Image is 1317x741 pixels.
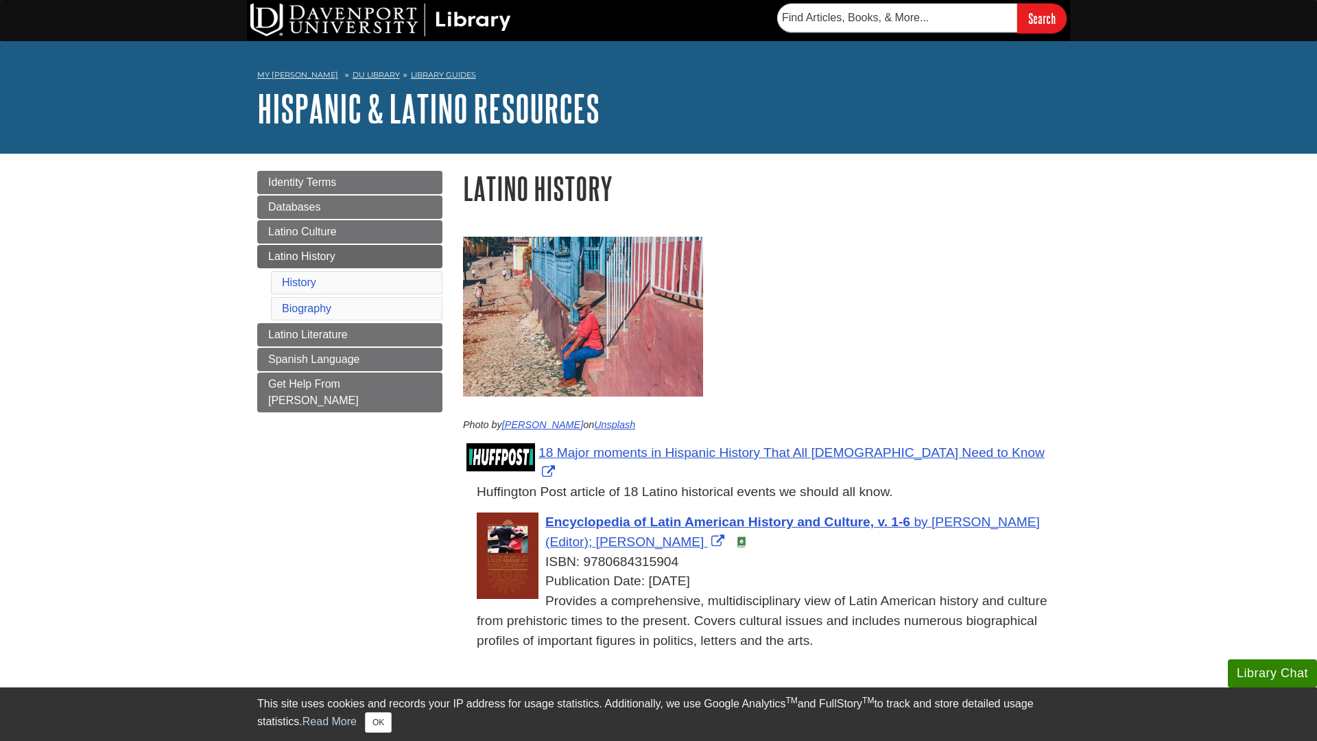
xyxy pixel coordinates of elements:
input: Search [1017,3,1067,33]
a: Link opens in new window [545,515,1040,549]
a: My [PERSON_NAME] [257,69,338,81]
sup: TM [862,696,874,705]
div: Huffington Post article of 18 Latino historical events we should all know. [477,482,1060,502]
input: Find Articles, Books, & More... [777,3,1017,32]
span: Identity Terms [268,176,336,188]
nav: breadcrumb [257,66,1060,88]
div: Publication Date: [DATE] [477,572,1060,591]
div: This site uses cookies and records your IP address for usage statistics. Additionally, we use Goo... [257,696,1060,733]
sup: TM [785,696,797,705]
span: by [914,515,927,529]
span: Latino Culture [268,226,337,237]
a: Hispanic & Latino Resources [257,87,600,130]
a: Library Guides [411,70,476,80]
span: Latino History [268,250,335,262]
a: Get Help From [PERSON_NAME] [257,373,442,412]
button: Library Chat [1228,659,1317,687]
a: Unsplash [594,419,635,430]
img: DU Library [250,3,511,36]
p: Photo by on [463,418,1060,433]
a: Identity Terms [257,171,442,194]
a: History [282,277,316,288]
span: Latino Literature [268,329,348,340]
a: Read More [302,716,357,727]
a: Latino Culture [257,220,442,244]
img: e-Book [736,537,747,548]
a: Spanish Language [257,348,442,371]
img: Street & Balconies [463,237,703,397]
div: Guide Page Menu [257,171,442,412]
a: DU Library [353,70,400,80]
a: Latino History [257,245,442,268]
span: Get Help From [PERSON_NAME] [268,378,359,406]
span: Encyclopedia of Latin American History and Culture, v. 1-6 [545,515,910,529]
a: [PERSON_NAME] [502,419,583,430]
form: Searches DU Library's articles, books, and more [777,3,1067,33]
div: ISBN: 9780684315904 [477,552,1060,572]
span: Databases [268,201,321,213]
button: Close [365,712,392,733]
span: [PERSON_NAME] (Editor); [PERSON_NAME] [545,515,1040,549]
h1: Latino History [463,171,1060,206]
a: Biography [282,303,331,314]
div: Provides a comprehensive, multidisciplinary view of Latin American history and culture from prehi... [477,591,1060,650]
span: Spanish Language [268,353,359,365]
img: Cover Art [477,513,538,598]
a: Databases [257,196,442,219]
a: Link opens in new window [538,445,1045,480]
a: Latino Literature [257,323,442,346]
